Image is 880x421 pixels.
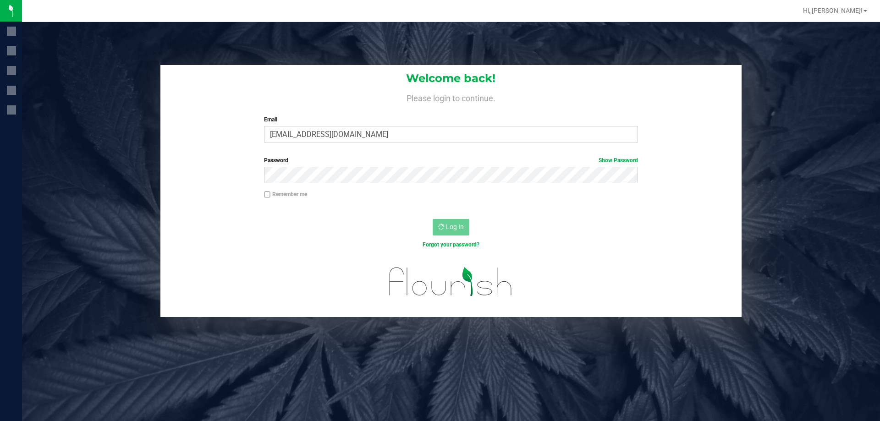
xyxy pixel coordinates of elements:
[446,223,464,230] span: Log In
[264,115,638,124] label: Email
[160,92,742,103] h4: Please login to continue.
[264,191,270,198] input: Remember me
[803,7,863,14] span: Hi, [PERSON_NAME]!
[599,157,638,164] a: Show Password
[160,72,742,84] h1: Welcome back!
[264,190,307,198] label: Remember me
[433,219,469,235] button: Log In
[264,157,288,164] span: Password
[423,241,479,248] a: Forgot your password?
[378,258,523,305] img: flourish_logo.svg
